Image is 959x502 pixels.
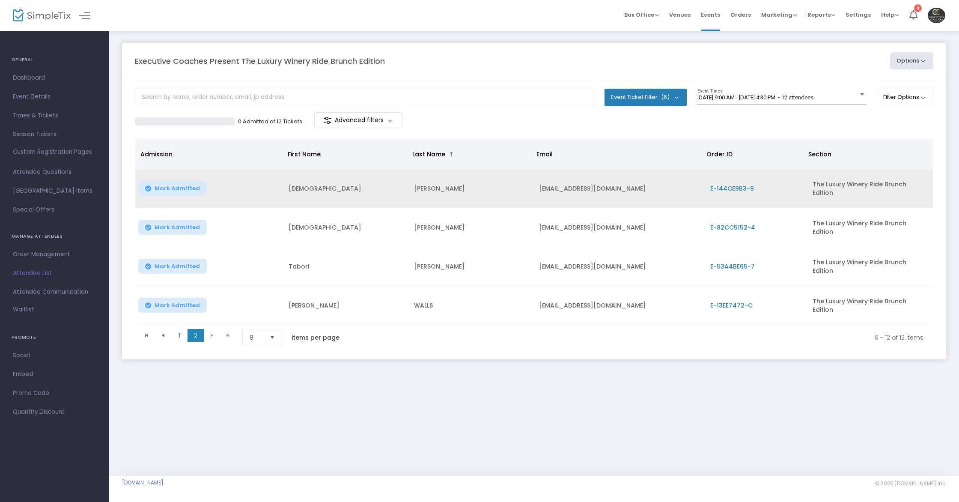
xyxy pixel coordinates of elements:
[314,112,403,128] m-button: Advanced filters
[283,169,409,208] td: [DEMOGRAPHIC_DATA]
[881,11,899,19] span: Help
[534,247,705,286] td: [EMAIL_ADDRESS][DOMAIN_NAME]
[534,286,705,325] td: [EMAIL_ADDRESS][DOMAIN_NAME]
[761,11,797,19] span: Marketing
[448,151,455,158] span: Sortable
[135,55,385,67] m-panel-title: Executive Coaches Present The Luxury Winery Ride Brunch Edition
[409,208,534,247] td: [PERSON_NAME]
[13,350,96,361] span: Social
[13,204,96,215] span: Special Offers
[13,129,96,140] span: Season Tickets
[140,150,173,158] span: Admission
[13,249,96,260] span: Order Management
[155,302,200,309] span: Mark Admitted
[710,262,755,271] span: E-53A4BE65-7
[409,286,534,325] td: WALLS
[13,305,34,314] span: Waitlist
[238,117,302,126] p: 0 Admitted of 12 Tickets
[13,110,96,121] span: Times & Tickets
[139,329,155,342] span: Go to the first page
[250,333,263,342] span: 8
[605,89,687,106] button: Event Ticket Filter(6)
[12,329,98,346] h4: PROMOTE
[12,228,98,245] h4: MANAGE ATTENDEES
[171,329,188,342] span: Page 1
[846,4,871,26] span: Settings
[13,148,92,156] span: Custom Registration Pages
[155,263,200,270] span: Mark Admitted
[122,479,164,486] a: [DOMAIN_NAME]
[706,150,733,158] span: Order ID
[701,4,720,26] span: Events
[624,11,659,19] span: Box Office
[357,329,923,346] kendo-pager-info: 9 - 12 of 12 items
[323,116,332,125] img: filter
[914,4,922,12] div: 4
[13,388,96,399] span: Promo Code
[875,480,946,487] span: © 2025 [DOMAIN_NAME] Inc.
[807,11,835,19] span: Reports
[13,287,96,298] span: Attendee Communication
[669,4,691,26] span: Venues
[877,89,934,106] button: Filter Options
[138,259,207,274] button: Mark Admitted
[143,332,150,339] span: Go to the first page
[13,185,96,197] span: [GEOGRAPHIC_DATA] Items
[534,169,705,208] td: [EMAIL_ADDRESS][DOMAIN_NAME]
[283,286,409,325] td: [PERSON_NAME]
[807,208,933,247] td: The Luxury Winery Ride Brunch Edition
[188,329,204,342] span: Page 2
[283,208,409,247] td: [DEMOGRAPHIC_DATA]
[807,169,933,208] td: The Luxury Winery Ride Brunch Edition
[710,223,755,232] span: E-82CC5152-4
[534,208,705,247] td: [EMAIL_ADDRESS][DOMAIN_NAME]
[160,332,167,339] span: Go to the previous page
[412,150,445,158] span: Last Name
[710,301,753,310] span: E-13EE7472-C
[155,329,171,342] span: Go to the previous page
[13,167,96,178] span: Attendee Questions
[710,184,754,193] span: E-144CE9B3-9
[13,72,96,84] span: Dashboard
[808,150,831,158] span: Section
[13,369,96,380] span: Embed
[138,181,207,196] button: Mark Admitted
[13,268,96,279] span: Attendee List
[13,91,96,102] span: Event Details
[730,4,751,26] span: Orders
[138,298,207,313] button: Mark Admitted
[135,139,933,325] div: Data table
[266,329,278,346] button: Select
[536,150,553,158] span: Email
[13,406,96,418] span: Quantity Discount
[807,247,933,286] td: The Luxury Winery Ride Brunch Edition
[807,286,933,325] td: The Luxury Winery Ride Brunch Edition
[138,220,207,235] button: Mark Admitted
[155,224,200,231] span: Mark Admitted
[135,89,594,106] input: Search by name, order number, email, ip address
[283,247,409,286] td: Tabori
[288,150,321,158] span: First Name
[697,94,813,101] span: [DATE] 9:00 AM - [DATE] 4:30 PM • 12 attendees
[890,52,934,69] button: Options
[292,333,340,342] label: items per page
[409,247,534,286] td: [PERSON_NAME]
[12,51,98,69] h4: GENERAL
[155,185,200,192] span: Mark Admitted
[661,94,670,101] span: (6)
[409,169,534,208] td: [PERSON_NAME]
